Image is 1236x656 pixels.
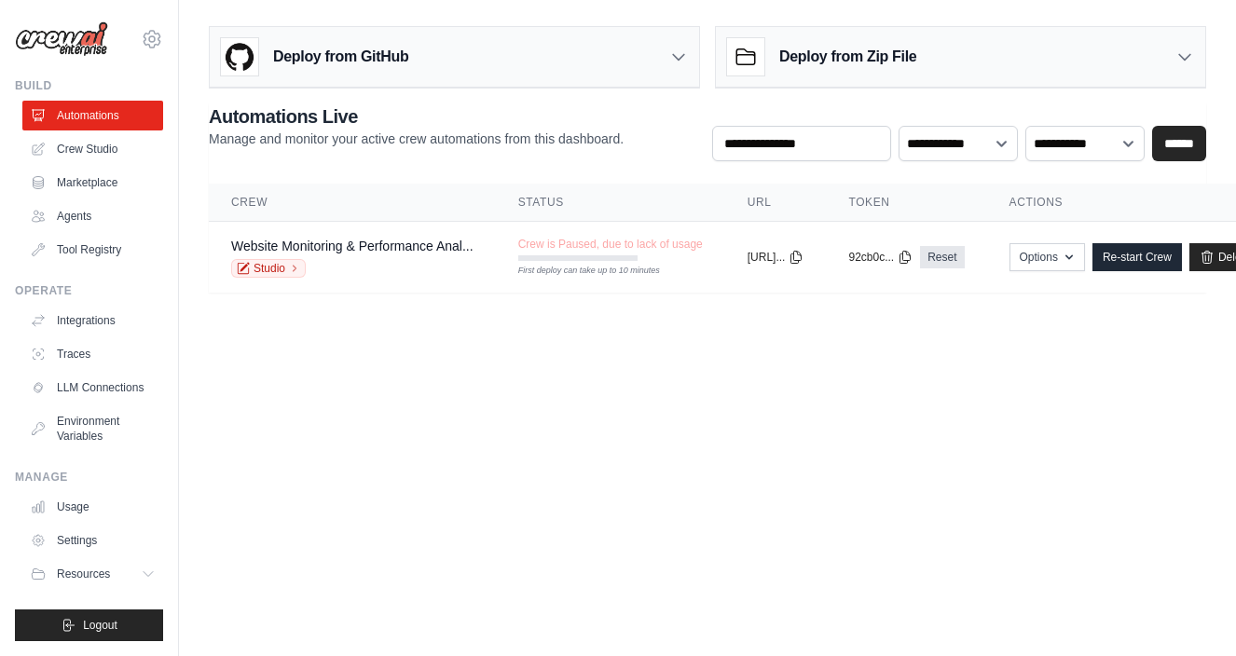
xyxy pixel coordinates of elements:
h3: Deploy from GitHub [273,46,408,68]
h3: Deploy from Zip File [779,46,916,68]
button: 92cb0c... [848,250,913,265]
span: Logout [83,618,117,633]
span: Crew is Paused, due to lack of usage [518,237,703,252]
button: Logout [15,609,163,641]
a: Studio [231,259,306,278]
a: Settings [22,526,163,555]
a: Crew Studio [22,134,163,164]
a: Reset [920,246,964,268]
a: Tool Registry [22,235,163,265]
a: Marketplace [22,168,163,198]
div: Operate [15,283,163,298]
a: Automations [22,101,163,130]
button: Options [1009,243,1085,271]
h2: Automations Live [209,103,624,130]
a: Usage [22,492,163,522]
th: Token [826,184,986,222]
a: Integrations [22,306,163,335]
p: Manage and monitor your active crew automations from this dashboard. [209,130,624,148]
a: LLM Connections [22,373,163,403]
div: First deploy can take up to 10 minutes [518,265,638,278]
th: Status [496,184,725,222]
a: Website Monitoring & Performance Anal... [231,239,474,253]
th: Crew [209,184,496,222]
div: Manage [15,470,163,485]
a: Re-start Crew [1092,243,1182,271]
button: Resources [22,559,163,589]
a: Agents [22,201,163,231]
span: Resources [57,567,110,581]
div: Build [15,78,163,93]
img: Logo [15,21,108,57]
th: URL [725,184,827,222]
img: GitHub Logo [221,38,258,75]
a: Environment Variables [22,406,163,451]
a: Traces [22,339,163,369]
